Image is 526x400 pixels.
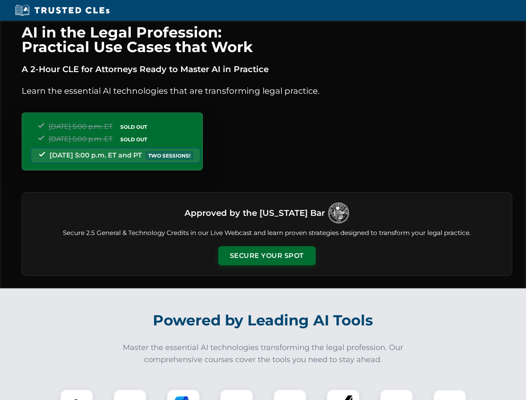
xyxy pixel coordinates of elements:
img: Trusted CLEs [12,4,112,17]
span: [DATE] 5:00 p.m. ET [49,122,112,130]
h1: AI in the Legal Profession: Practical Use Cases that Work [22,25,512,54]
h3: Approved by the [US_STATE] Bar [184,205,325,220]
span: SOLD OUT [117,122,150,131]
p: Learn the essential AI technologies that are transforming legal practice. [22,84,512,97]
p: Master the essential AI technologies transforming the legal profession. Our comprehensive courses... [117,342,409,366]
h2: Powered by Leading AI Tools [32,306,494,335]
span: SOLD OUT [117,135,150,144]
p: A 2-Hour CLE for Attorneys Ready to Master AI in Practice [22,62,512,76]
p: Secure 2.5 General & Technology Credits in our Live Webcast and learn proven strategies designed ... [32,228,502,238]
button: Secure Your Spot [218,246,316,265]
img: Logo [328,202,349,223]
span: [DATE] 5:00 p.m. ET [49,135,112,143]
